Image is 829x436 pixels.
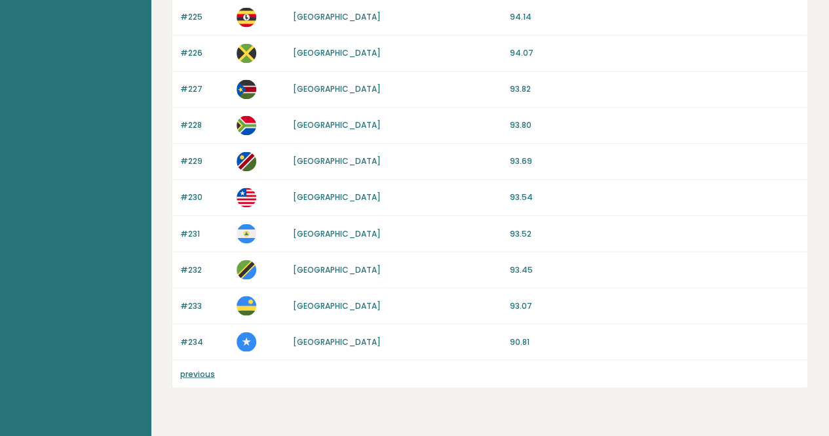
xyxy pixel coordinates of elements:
a: [GEOGRAPHIC_DATA] [292,191,380,203]
p: 90.81 [510,336,800,347]
p: #228 [180,119,229,131]
a: [GEOGRAPHIC_DATA] [292,83,380,94]
p: #230 [180,191,229,203]
p: #225 [180,11,229,23]
p: 93.82 [510,83,800,95]
img: ug.svg [237,7,256,27]
img: ni.svg [237,224,256,243]
img: za.svg [237,115,256,135]
img: ss.svg [237,79,256,99]
a: [GEOGRAPHIC_DATA] [292,300,380,311]
a: [GEOGRAPHIC_DATA] [292,264,380,275]
p: 93.52 [510,228,800,239]
a: [GEOGRAPHIC_DATA] [292,47,380,58]
a: [GEOGRAPHIC_DATA] [292,336,380,347]
p: 94.07 [510,47,800,59]
p: #234 [180,336,229,347]
a: [GEOGRAPHIC_DATA] [292,155,380,167]
p: #233 [180,300,229,311]
a: [GEOGRAPHIC_DATA] [292,228,380,239]
p: 94.14 [510,11,800,23]
img: lr.svg [237,188,256,207]
img: so.svg [237,332,256,351]
a: [GEOGRAPHIC_DATA] [292,11,380,22]
p: #229 [180,155,229,167]
img: jm.svg [237,43,256,63]
p: 93.69 [510,155,800,167]
p: #226 [180,47,229,59]
img: tz.svg [237,260,256,279]
p: 93.80 [510,119,800,131]
a: [GEOGRAPHIC_DATA] [292,119,380,130]
p: 93.45 [510,264,800,275]
p: #227 [180,83,229,95]
p: 93.54 [510,191,800,203]
img: rw.svg [237,296,256,315]
p: #231 [180,228,229,239]
a: previous [180,368,215,379]
p: 93.07 [510,300,800,311]
img: na.svg [237,151,256,171]
p: #232 [180,264,229,275]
